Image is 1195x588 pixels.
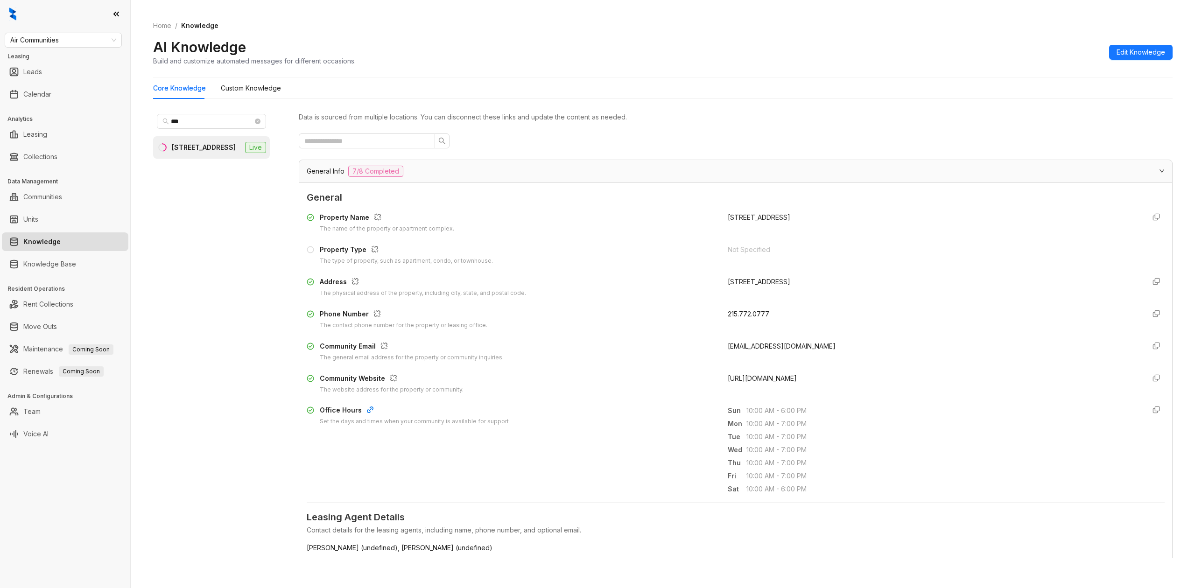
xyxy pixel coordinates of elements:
[2,85,128,104] li: Calendar
[162,118,169,125] span: search
[151,21,173,31] a: Home
[1109,45,1173,60] button: Edit Knowledge
[1159,168,1165,174] span: expanded
[307,166,344,176] span: General Info
[320,309,487,321] div: Phone Number
[746,432,1138,442] span: 10:00 AM - 7:00 PM
[746,445,1138,455] span: 10:00 AM - 7:00 PM
[728,213,790,221] span: [STREET_ADDRESS]
[172,142,236,153] div: [STREET_ADDRESS]
[23,147,57,166] a: Collections
[320,257,493,266] div: The type of property, such as apartment, condo, or townhouse.
[175,21,177,31] li: /
[728,432,746,442] span: Tue
[320,212,454,224] div: Property Name
[746,458,1138,468] span: 10:00 AM - 7:00 PM
[23,232,61,251] a: Knowledge
[255,119,260,124] span: close-circle
[9,7,16,21] img: logo
[23,425,49,443] a: Voice AI
[728,458,746,468] span: Thu
[23,188,62,206] a: Communities
[746,419,1138,429] span: 10:00 AM - 7:00 PM
[23,85,51,104] a: Calendar
[307,190,1165,205] span: General
[320,373,464,385] div: Community Website
[59,366,104,377] span: Coming Soon
[728,484,746,494] span: Sat
[7,52,130,61] h3: Leasing
[307,510,1165,525] span: Leasing Agent Details
[23,125,47,144] a: Leasing
[7,392,130,400] h3: Admin & Configurations
[2,255,128,273] li: Knowledge Base
[221,83,281,93] div: Custom Knowledge
[7,177,130,186] h3: Data Management
[2,295,128,314] li: Rent Collections
[728,471,746,481] span: Fri
[728,445,746,455] span: Wed
[746,484,1138,494] span: 10:00 AM - 6:00 PM
[320,341,504,353] div: Community Email
[348,166,403,177] span: 7/8 Completed
[23,295,73,314] a: Rent Collections
[2,402,128,421] li: Team
[181,21,218,29] span: Knowledge
[728,406,746,416] span: Sun
[153,83,206,93] div: Core Knowledge
[7,115,130,123] h3: Analytics
[23,402,41,421] a: Team
[23,63,42,81] a: Leads
[320,224,454,233] div: The name of the property or apartment complex.
[2,232,128,251] li: Knowledge
[320,417,509,426] div: Set the days and times when your community is available for support
[1117,47,1165,57] span: Edit Knowledge
[153,56,356,66] div: Build and customize automated messages for different occasions.
[7,285,130,293] h3: Resident Operations
[728,419,746,429] span: Mon
[23,317,57,336] a: Move Outs
[728,342,836,350] span: [EMAIL_ADDRESS][DOMAIN_NAME]
[299,160,1172,182] div: General Info7/8 Completed
[23,210,38,229] a: Units
[245,142,266,153] span: Live
[299,112,1173,122] div: Data is sourced from multiple locations. You can disconnect these links and update the content as...
[307,543,1165,553] span: [PERSON_NAME] (undefined), [PERSON_NAME] (undefined)
[2,210,128,229] li: Units
[153,38,246,56] h2: AI Knowledge
[307,525,1165,535] div: Contact details for the leasing agents, including name, phone number, and optional email.
[728,245,1138,255] div: Not Specified
[728,310,769,318] span: 215.772.0777
[320,277,526,289] div: Address
[10,33,116,47] span: Air Communities
[320,289,526,298] div: The physical address of the property, including city, state, and postal code.
[2,188,128,206] li: Communities
[728,374,797,382] span: [URL][DOMAIN_NAME]
[438,137,446,145] span: search
[2,147,128,166] li: Collections
[320,353,504,362] div: The general email address for the property or community inquiries.
[320,321,487,330] div: The contact phone number for the property or leasing office.
[69,344,113,355] span: Coming Soon
[746,471,1138,481] span: 10:00 AM - 7:00 PM
[2,340,128,358] li: Maintenance
[2,425,128,443] li: Voice AI
[23,255,76,273] a: Knowledge Base
[320,405,509,417] div: Office Hours
[2,63,128,81] li: Leads
[320,385,464,394] div: The website address for the property or community.
[728,277,1138,287] div: [STREET_ADDRESS]
[2,317,128,336] li: Move Outs
[746,406,1138,416] span: 10:00 AM - 6:00 PM
[2,125,128,144] li: Leasing
[23,362,104,381] a: RenewalsComing Soon
[320,245,493,257] div: Property Type
[2,362,128,381] li: Renewals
